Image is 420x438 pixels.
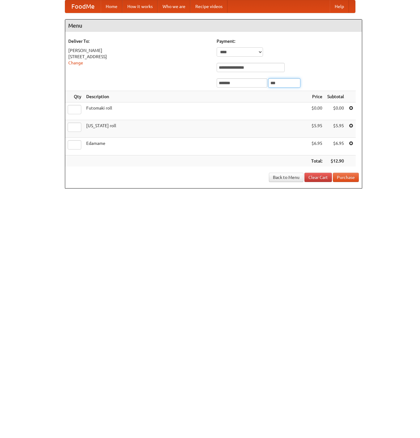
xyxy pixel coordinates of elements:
a: Clear Cart [304,173,332,182]
a: Recipe videos [190,0,227,13]
td: Edamame [84,138,309,155]
a: Help [330,0,349,13]
a: Who we are [158,0,190,13]
h5: Payment: [217,38,359,44]
td: $6.95 [309,138,325,155]
td: $0.00 [309,102,325,120]
a: How it works [122,0,158,13]
a: Back to Menu [269,173,303,182]
th: Description [84,91,309,102]
h4: Menu [65,20,362,32]
td: [US_STATE] roll [84,120,309,138]
th: Qty [65,91,84,102]
th: Price [309,91,325,102]
div: [STREET_ADDRESS] [68,54,210,60]
th: Total: [309,155,325,167]
a: FoodMe [65,0,101,13]
td: $6.95 [325,138,346,155]
h5: Deliver To: [68,38,210,44]
td: $5.95 [325,120,346,138]
td: $0.00 [325,102,346,120]
td: Futomaki roll [84,102,309,120]
div: [PERSON_NAME] [68,47,210,54]
a: Change [68,60,83,65]
a: Home [101,0,122,13]
th: Subtotal [325,91,346,102]
th: $12.90 [325,155,346,167]
td: $5.95 [309,120,325,138]
button: Purchase [333,173,359,182]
